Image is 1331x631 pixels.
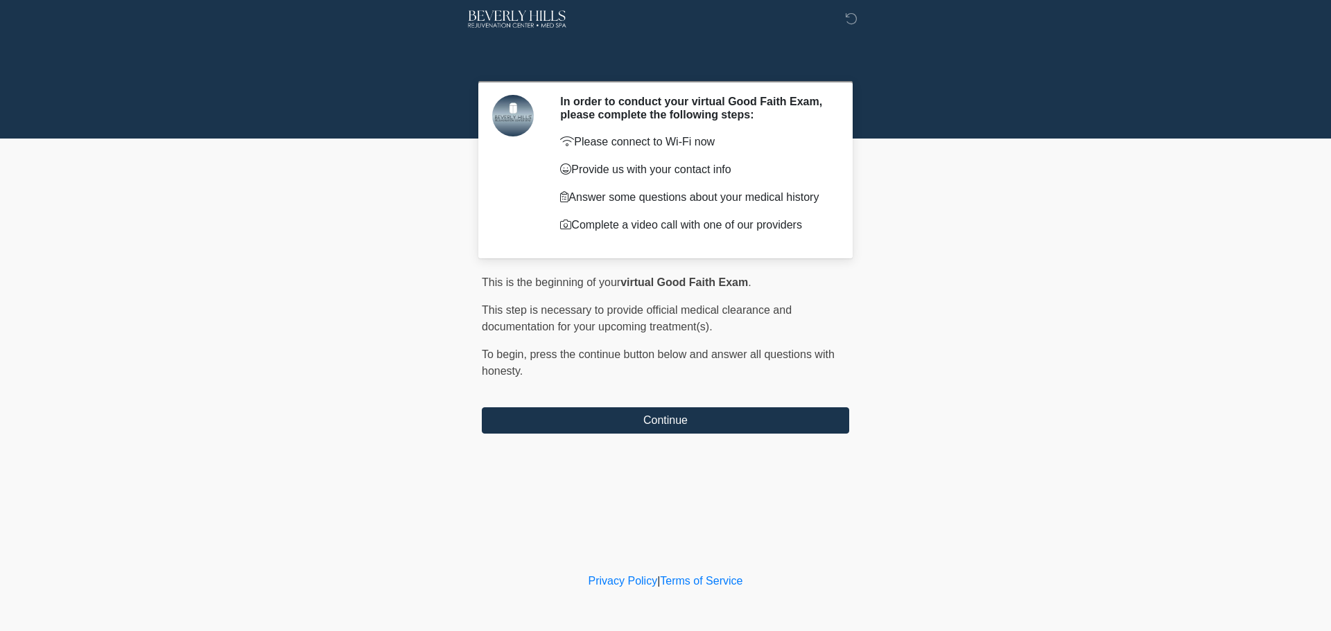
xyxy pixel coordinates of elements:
span: This is the beginning of your [482,276,620,288]
img: Beverly Hills Rejuvenation Center - Prosper Logo [468,10,566,28]
button: Continue [482,407,849,434]
h2: In order to conduct your virtual Good Faith Exam, please complete the following steps: [560,95,828,121]
span: . [748,276,751,288]
p: Complete a video call with one of our providers [560,217,828,233]
span: This step is necessary to provide official medical clearance and documentation for your upcoming ... [482,304,792,332]
p: Please connect to Wi-Fi now [560,134,828,150]
span: press the continue button below and answer all questions with honesty. [482,348,835,377]
a: Terms of Service [660,575,742,587]
h1: ‎ ‎ ‎ [471,50,860,75]
p: Provide us with your contact info [560,161,828,178]
p: Answer some questions about your medical history [560,189,828,206]
a: Privacy Policy [589,575,658,587]
img: Agent Avatar [492,95,534,136]
span: To begin, [482,348,530,360]
strong: virtual Good Faith Exam [620,276,748,288]
a: | [657,575,660,587]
